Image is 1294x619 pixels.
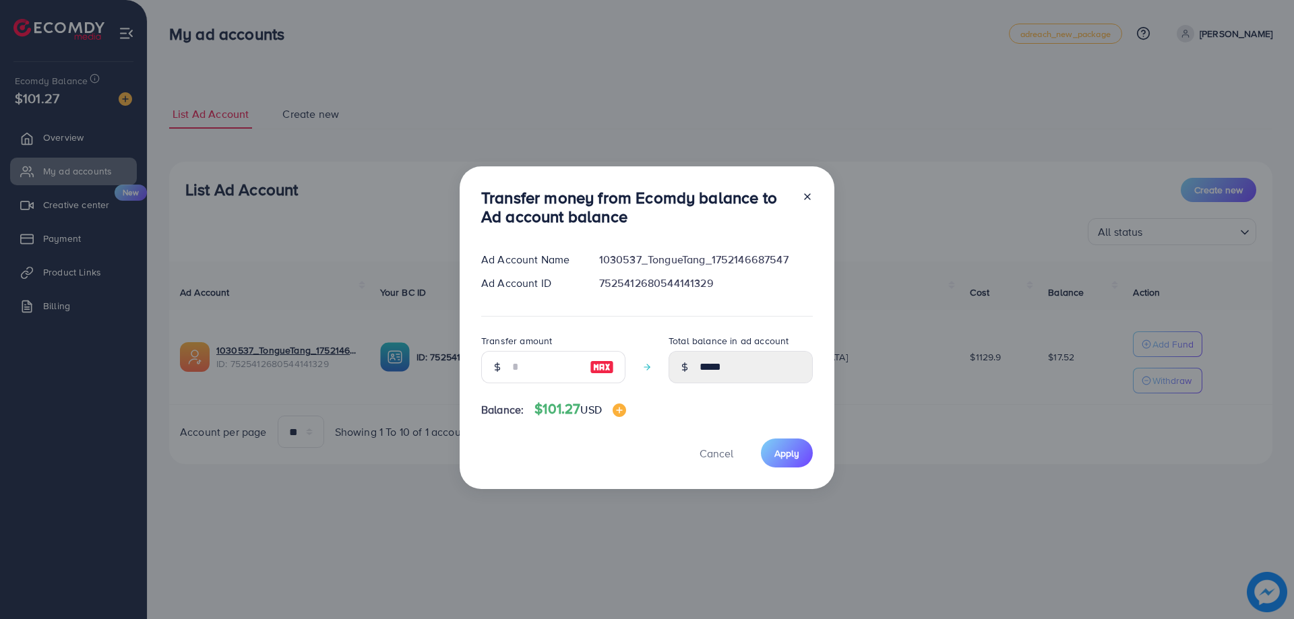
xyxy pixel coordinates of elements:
[588,275,824,291] div: 7525412680544141329
[470,275,588,291] div: Ad Account ID
[590,359,614,375] img: image
[669,334,789,348] label: Total balance in ad account
[534,401,626,418] h4: $101.27
[588,252,824,267] div: 1030537_TongueTang_1752146687547
[580,402,601,417] span: USD
[481,402,524,418] span: Balance:
[613,403,626,417] img: image
[700,446,733,461] span: Cancel
[470,252,588,267] div: Ad Account Name
[481,188,791,227] h3: Transfer money from Ecomdy balance to Ad account balance
[683,438,750,467] button: Cancel
[761,438,813,467] button: Apply
[481,334,552,348] label: Transfer amount
[774,447,799,460] span: Apply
